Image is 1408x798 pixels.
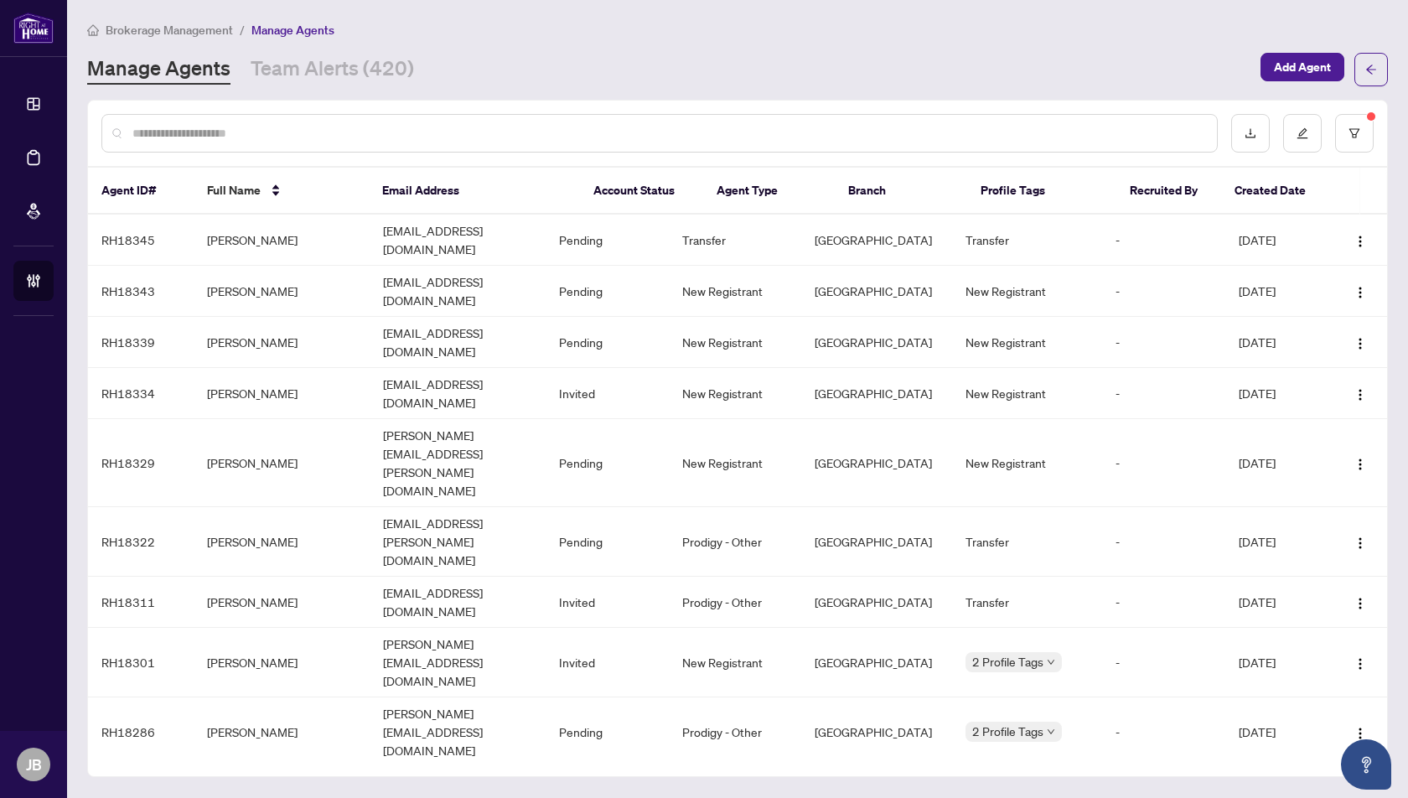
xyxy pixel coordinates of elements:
button: download [1231,114,1270,153]
td: Transfer [952,215,1102,266]
a: Team Alerts (420) [251,54,414,85]
td: [EMAIL_ADDRESS][DOMAIN_NAME] [370,317,546,368]
span: filter [1348,127,1360,139]
td: [DATE] [1225,419,1331,507]
td: [GEOGRAPHIC_DATA] [801,368,953,419]
img: Logo [1354,235,1367,248]
img: Logo [1354,337,1367,350]
th: Branch [835,168,966,215]
td: - [1102,368,1225,419]
th: Agent ID# [88,168,194,215]
td: [GEOGRAPHIC_DATA] [801,507,953,577]
td: - [1102,266,1225,317]
span: JB [26,753,42,776]
td: [PERSON_NAME][EMAIL_ADDRESS][DOMAIN_NAME] [370,628,546,697]
span: home [87,24,99,36]
td: RH18343 [88,266,194,317]
td: [DATE] [1225,507,1331,577]
td: [PERSON_NAME][EMAIL_ADDRESS][PERSON_NAME][DOMAIN_NAME] [370,419,546,507]
span: Full Name [207,181,261,199]
td: Invited [546,577,669,628]
button: filter [1335,114,1374,153]
td: [PERSON_NAME] [194,317,370,368]
td: [GEOGRAPHIC_DATA] [801,419,953,507]
button: Open asap [1341,739,1391,790]
img: Logo [1354,536,1367,550]
td: New Registrant [669,419,801,507]
td: Transfer [952,507,1102,577]
td: Transfer [669,215,801,266]
td: Transfer [952,577,1102,628]
td: [EMAIL_ADDRESS][DOMAIN_NAME] [370,368,546,419]
button: Logo [1347,277,1374,304]
span: Brokerage Management [106,23,233,38]
td: [PERSON_NAME] [194,507,370,577]
button: Logo [1347,528,1374,555]
span: arrow-left [1365,64,1377,75]
button: Logo [1347,649,1374,676]
td: Pending [546,697,669,767]
img: Logo [1354,657,1367,671]
th: Profile Tags [967,168,1116,215]
td: [GEOGRAPHIC_DATA] [801,215,953,266]
button: edit [1283,114,1322,153]
img: Logo [1354,727,1367,740]
td: New Registrant [669,317,801,368]
td: [PERSON_NAME] [194,577,370,628]
td: [PERSON_NAME] [194,628,370,697]
td: Pending [546,317,669,368]
td: [DATE] [1225,317,1331,368]
th: Agent Type [703,168,835,215]
td: New Registrant [669,628,801,697]
td: Prodigy - Other [669,577,801,628]
span: edit [1297,127,1308,139]
img: Logo [1354,286,1367,299]
td: New Registrant [952,368,1102,419]
td: [GEOGRAPHIC_DATA] [801,317,953,368]
td: - [1102,419,1225,507]
td: Invited [546,628,669,697]
td: [GEOGRAPHIC_DATA] [801,266,953,317]
td: Pending [546,507,669,577]
td: New Registrant [952,266,1102,317]
td: [DATE] [1225,368,1331,419]
td: New Registrant [669,368,801,419]
th: Account Status [580,168,703,215]
td: New Registrant [952,419,1102,507]
td: Pending [546,215,669,266]
td: - [1102,577,1225,628]
button: Logo [1347,380,1374,407]
td: [GEOGRAPHIC_DATA] [801,697,953,767]
span: Manage Agents [251,23,334,38]
button: Logo [1347,588,1374,615]
td: Prodigy - Other [669,697,801,767]
button: Add Agent [1260,53,1344,81]
span: 2 Profile Tags [972,652,1043,671]
td: RH18345 [88,215,194,266]
td: [DATE] [1225,266,1331,317]
button: Logo [1347,329,1374,355]
button: Logo [1347,718,1374,745]
td: [PERSON_NAME] [194,697,370,767]
td: [DATE] [1225,628,1331,697]
th: Recruited By [1116,168,1222,215]
button: Logo [1347,449,1374,476]
td: - [1102,507,1225,577]
td: RH18286 [88,697,194,767]
td: [GEOGRAPHIC_DATA] [801,628,953,697]
td: [DATE] [1225,697,1331,767]
img: Logo [1354,458,1367,471]
td: [EMAIL_ADDRESS][PERSON_NAME][DOMAIN_NAME] [370,507,546,577]
li: / [240,20,245,39]
td: - [1102,697,1225,767]
td: Prodigy - Other [669,507,801,577]
td: - [1102,317,1225,368]
a: Manage Agents [87,54,230,85]
span: download [1245,127,1256,139]
td: RH18329 [88,419,194,507]
td: New Registrant [669,266,801,317]
span: Add Agent [1274,54,1331,80]
img: Logo [1354,597,1367,610]
td: Invited [546,368,669,419]
img: Logo [1354,388,1367,402]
